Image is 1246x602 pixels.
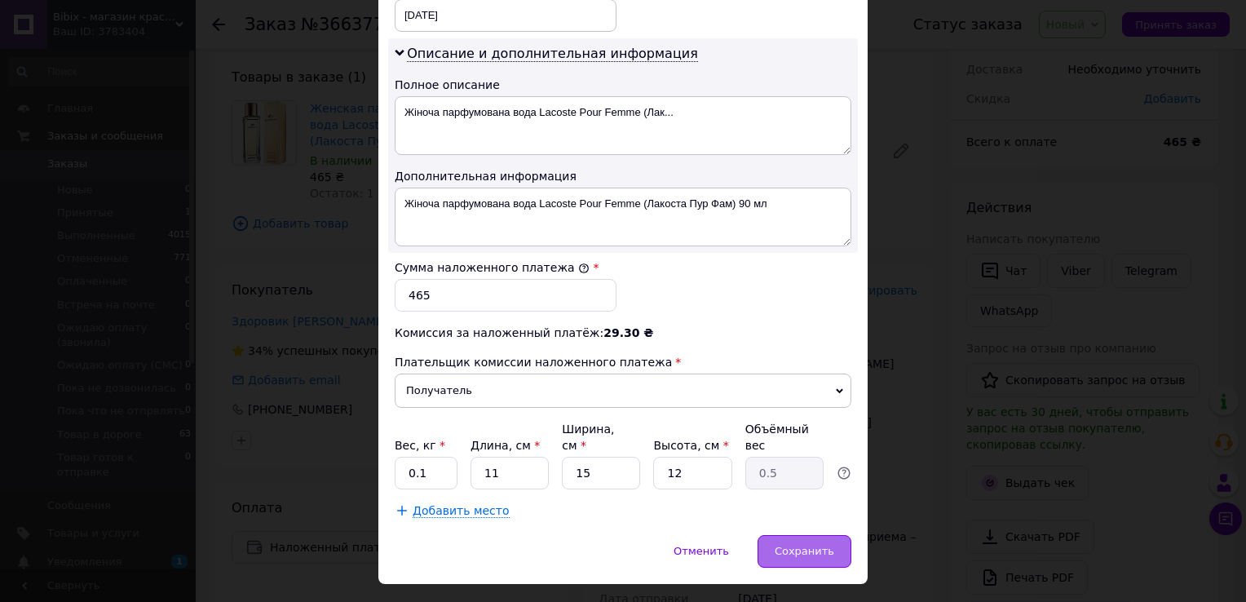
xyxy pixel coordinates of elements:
[395,356,672,369] span: Плательщик комиссии наложенного платежа
[395,188,851,246] textarea: Жіноча парфумована вода Lacoste Pour Femme (Лакоста Пур Фам) 90 мл
[395,261,590,274] label: Сумма наложенного платежа
[471,439,540,452] label: Длина, см
[775,545,834,557] span: Сохранить
[745,421,824,454] div: Объёмный вес
[395,374,851,408] span: Получатель
[674,545,729,557] span: Отменить
[653,439,728,452] label: Высота, см
[395,96,851,155] textarea: Жіноча парфумована вода Lacoste Pour Femme (Лак...
[562,423,614,452] label: Ширина, см
[395,325,851,341] div: Комиссия за наложенный платёж:
[407,46,698,62] span: Описание и дополнительная информация
[603,326,653,339] span: 29.30 ₴
[395,439,445,452] label: Вес, кг
[413,504,510,518] span: Добавить место
[395,168,851,184] div: Дополнительная информация
[395,77,851,93] div: Полное описание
